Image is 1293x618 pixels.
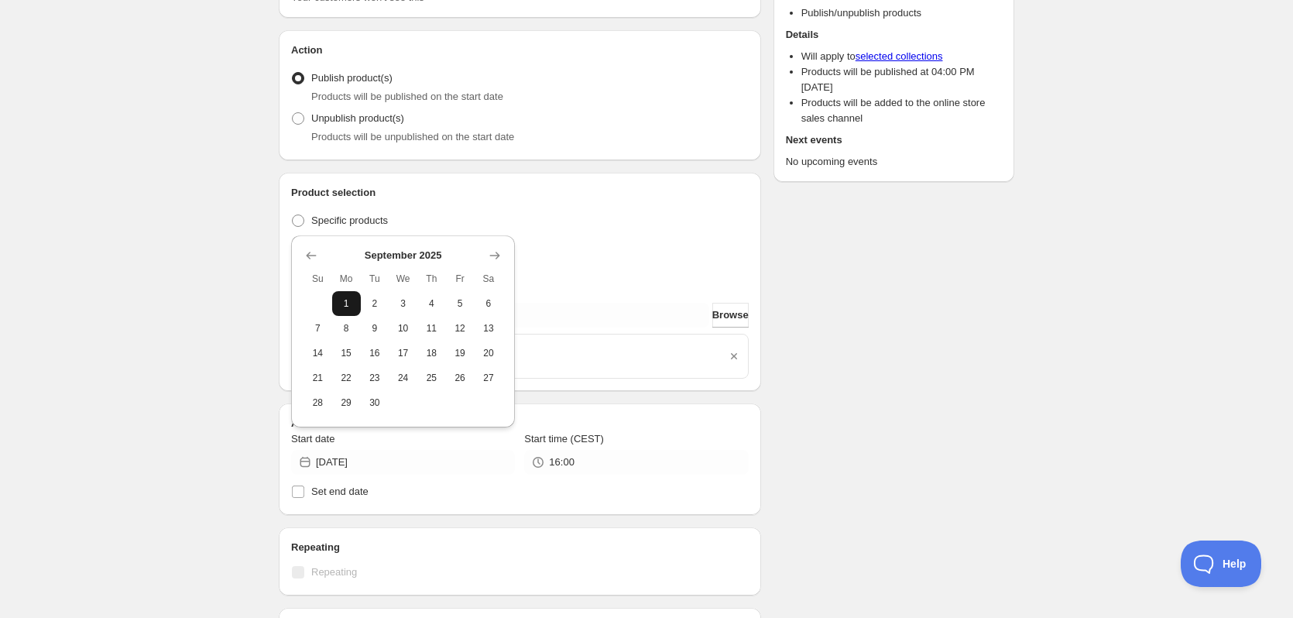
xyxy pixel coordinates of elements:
button: Wednesday September 10 2025 [389,316,417,341]
span: 21 [310,372,326,384]
th: Tuesday [361,266,389,291]
span: 29 [338,397,355,409]
span: 11 [424,322,440,335]
span: 10 [395,322,411,335]
span: 17 [395,347,411,359]
button: Thursday September 18 2025 [417,341,446,366]
span: 19 [452,347,468,359]
span: We [395,273,411,285]
span: 4 [424,297,440,310]
button: Sunday September 7 2025 [304,316,332,341]
li: Publish/unpublish products [801,5,1002,21]
span: 20 [481,347,497,359]
span: 15 [338,347,355,359]
button: Friday September 26 2025 [446,366,475,390]
button: Monday September 29 2025 [332,390,361,415]
button: Browse [712,303,749,328]
th: Saturday [475,266,503,291]
button: Tuesday September 16 2025 [361,341,389,366]
button: Monday September 8 2025 [332,316,361,341]
span: 28 [310,397,326,409]
span: Browse [712,307,749,323]
span: 3 [395,297,411,310]
button: Saturday September 27 2025 [475,366,503,390]
th: Wednesday [389,266,417,291]
button: Monday September 1 2025 [332,291,361,316]
h2: Active dates [291,416,749,431]
span: 2 [367,297,383,310]
span: Publish product(s) [311,72,393,84]
span: Products will be unpublished on the start date [311,131,514,142]
span: Tu [367,273,383,285]
button: Friday September 5 2025 [446,291,475,316]
span: 6 [481,297,497,310]
span: Mo [338,273,355,285]
span: 12 [452,322,468,335]
span: 1 [338,297,355,310]
span: 30 [367,397,383,409]
button: Show previous month, August 2025 [300,245,322,266]
h2: Details [786,27,1002,43]
span: 24 [395,372,411,384]
button: Tuesday September 23 2025 [361,366,389,390]
span: Th [424,273,440,285]
h2: Next events [786,132,1002,148]
span: Start time (CEST) [524,433,604,445]
button: Monday September 15 2025 [332,341,361,366]
span: Set end date [311,486,369,497]
span: 27 [481,372,497,384]
span: 5 [452,297,468,310]
span: Sa [481,273,497,285]
button: Thursday September 11 2025 [417,316,446,341]
p: No upcoming events [786,154,1002,170]
button: Wednesday September 17 2025 [389,341,417,366]
span: Start date [291,433,334,445]
h2: Action [291,43,749,58]
button: Sunday September 21 2025 [304,366,332,390]
a: 2351t [341,348,714,364]
span: 13 [481,322,497,335]
button: Friday September 12 2025 [446,316,475,341]
button: Sunday September 28 2025 [304,390,332,415]
span: 18 [424,347,440,359]
span: Repeating [311,566,357,578]
button: Saturday September 13 2025 [475,316,503,341]
button: Thursday September 25 2025 [417,366,446,390]
button: Thursday September 4 2025 [417,291,446,316]
button: Tuesday September 30 2025 [361,390,389,415]
span: Products will be published on the start date [311,91,503,102]
span: Specific products [311,215,388,226]
button: Sunday September 14 2025 [304,341,332,366]
span: Unpublish product(s) [311,112,404,124]
button: Friday September 19 2025 [446,341,475,366]
span: 16 [367,347,383,359]
button: Saturday September 6 2025 [475,291,503,316]
span: Su [310,273,326,285]
h2: Product selection [291,185,749,201]
button: Saturday September 20 2025 [475,341,503,366]
th: Thursday [417,266,446,291]
span: 14 [310,347,326,359]
span: 7 [310,322,326,335]
a: selected collections [856,50,943,62]
span: 23 [367,372,383,384]
th: Monday [332,266,361,291]
span: 9 [367,322,383,335]
button: Show next month, October 2025 [484,245,506,266]
th: Sunday [304,266,332,291]
span: Fr [452,273,468,285]
button: Wednesday September 3 2025 [389,291,417,316]
span: 8 [338,322,355,335]
span: 25 [424,372,440,384]
span: 26 [452,372,468,384]
th: Friday [446,266,475,291]
button: Tuesday September 9 2025 [361,316,389,341]
li: Will apply to [801,49,1002,64]
button: Tuesday September 2 2025 [361,291,389,316]
button: Monday September 22 2025 [332,366,361,390]
h2: Repeating [291,540,749,555]
span: 22 [338,372,355,384]
button: Wednesday September 24 2025 [389,366,417,390]
li: Products will be added to the online store sales channel [801,95,1002,126]
iframe: Toggle Customer Support [1181,541,1262,587]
